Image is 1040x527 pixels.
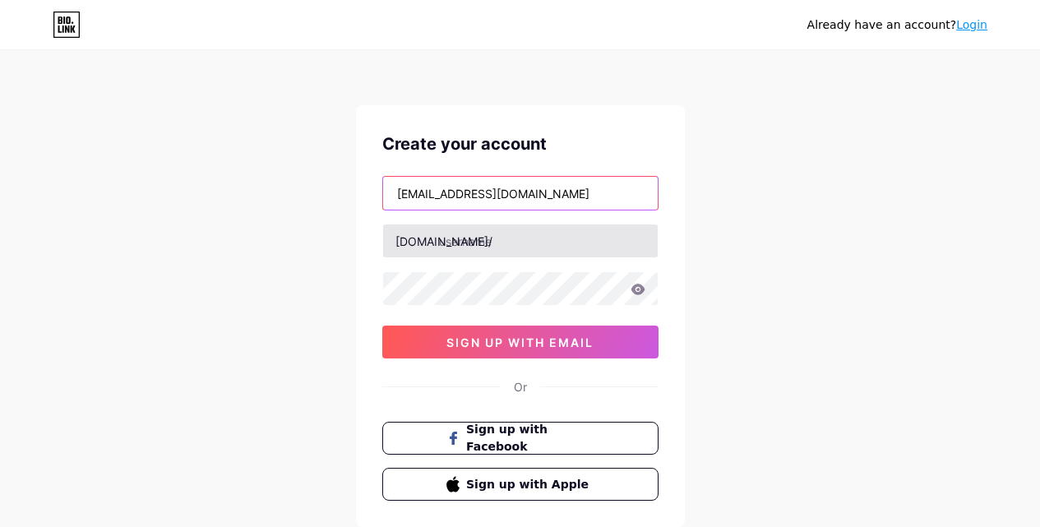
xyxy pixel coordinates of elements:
div: Create your account [382,132,659,156]
div: Or [514,378,527,395]
span: Sign up with Facebook [466,421,594,455]
a: Login [956,18,987,31]
input: Email [383,177,658,210]
div: [DOMAIN_NAME]/ [395,233,492,250]
button: sign up with email [382,326,659,358]
input: username [383,224,658,257]
button: Sign up with Facebook [382,422,659,455]
div: Already have an account? [807,16,987,34]
span: sign up with email [446,335,594,349]
span: Sign up with Apple [466,476,594,493]
button: Sign up with Apple [382,468,659,501]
